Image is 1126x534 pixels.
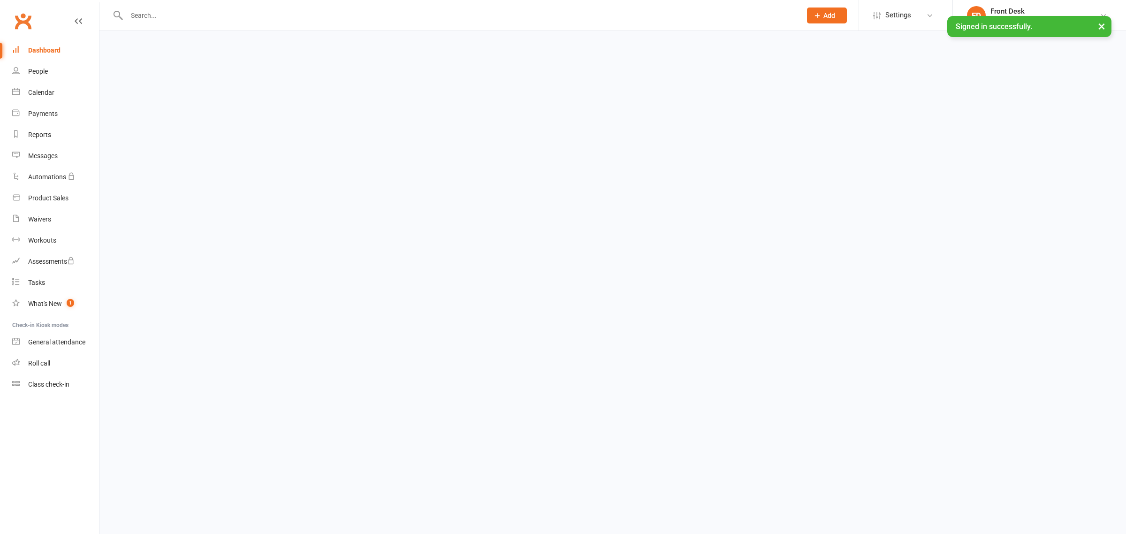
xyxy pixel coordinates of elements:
a: Automations [12,167,99,188]
span: Add [823,12,835,19]
div: Tasks [28,279,45,286]
div: FD [967,6,986,25]
a: Roll call [12,353,99,374]
div: Kids Unlimited - [GEOGRAPHIC_DATA] [990,15,1100,24]
div: Product Sales [28,194,68,202]
div: General attendance [28,338,85,346]
span: Signed in successfully. [956,22,1032,31]
div: Waivers [28,215,51,223]
a: Dashboard [12,40,99,61]
span: 1 [67,299,74,307]
a: People [12,61,99,82]
a: Clubworx [11,9,35,33]
a: Class kiosk mode [12,374,99,395]
a: What's New1 [12,293,99,314]
button: × [1093,16,1110,36]
div: People [28,68,48,75]
span: Settings [885,5,911,26]
a: Payments [12,103,99,124]
div: Calendar [28,89,54,96]
div: Automations [28,173,66,181]
a: Workouts [12,230,99,251]
a: General attendance kiosk mode [12,332,99,353]
a: Tasks [12,272,99,293]
a: Product Sales [12,188,99,209]
div: Roll call [28,359,50,367]
a: Waivers [12,209,99,230]
div: Class check-in [28,381,69,388]
a: Reports [12,124,99,145]
button: Add [807,8,847,23]
div: Front Desk [990,7,1100,15]
a: Messages [12,145,99,167]
input: Search... [124,9,795,22]
a: Assessments [12,251,99,272]
div: Workouts [28,236,56,244]
div: Assessments [28,258,75,265]
a: Calendar [12,82,99,103]
div: Payments [28,110,58,117]
div: Dashboard [28,46,61,54]
div: Messages [28,152,58,160]
div: Reports [28,131,51,138]
div: What's New [28,300,62,307]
